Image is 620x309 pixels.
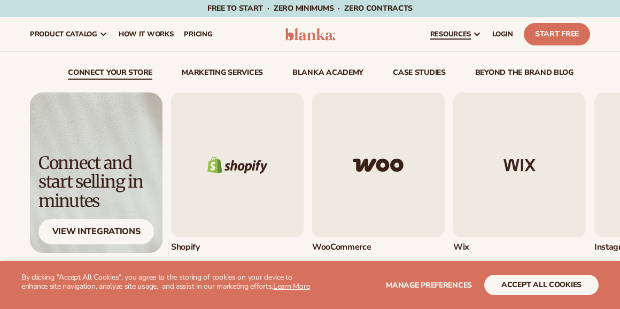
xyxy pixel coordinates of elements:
[171,92,304,253] div: 1 / 5
[386,280,472,290] span: Manage preferences
[207,3,413,13] span: Free to start · ZERO minimums · ZERO contracts
[524,23,590,45] a: Start Free
[171,242,304,253] div: Shopify
[38,154,154,211] div: Connect and start selling in minutes
[292,69,363,80] a: Blanka Academy
[453,92,586,253] a: Wix logo. Wix
[25,17,113,51] a: product catalog
[386,275,472,295] button: Manage preferences
[492,30,513,38] span: LOGIN
[184,30,212,38] span: pricing
[312,92,445,253] a: Woo commerce logo. WooCommerce
[171,92,304,237] img: Shopify logo.
[119,30,174,38] span: How It Works
[393,69,446,80] a: case studies
[30,92,162,253] img: Light background with shadow.
[430,30,471,38] span: resources
[312,242,445,253] div: WooCommerce
[487,17,518,51] a: LOGIN
[171,92,304,253] a: Shopify logo. Shopify
[475,69,573,80] a: beyond the brand blog
[21,273,310,291] p: By clicking "Accept All Cookies", you agree to the storing of cookies on your device to enhance s...
[38,219,154,244] div: View Integrations
[453,92,586,237] img: Wix logo.
[273,281,309,291] a: Learn More
[68,69,152,80] a: connect your store
[312,92,445,237] img: Woo commerce logo.
[425,17,487,51] a: resources
[182,69,263,80] a: Marketing services
[30,92,162,253] a: Light background with shadow. Connect and start selling in minutes View Integrations
[30,30,97,38] span: product catalog
[312,92,445,253] div: 2 / 5
[453,242,586,253] div: Wix
[453,92,586,253] div: 3 / 5
[179,17,218,51] a: pricing
[285,28,335,41] img: logo
[484,275,599,295] button: accept all cookies
[113,17,179,51] a: How It Works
